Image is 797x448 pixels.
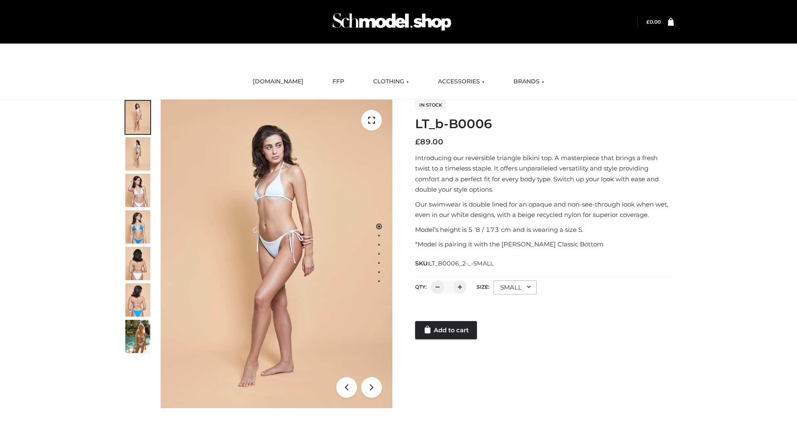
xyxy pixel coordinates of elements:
[415,224,674,235] p: Model’s height is 5 ‘8 / 173 cm and is wearing a size S.
[125,174,150,207] img: ArielClassicBikiniTop_CloudNine_AzureSky_OW114ECO_3-scaled.jpg
[367,73,415,91] a: CLOTHING
[125,320,150,353] img: Arieltop_CloudNine_AzureSky2.jpg
[161,100,392,408] img: ArielClassicBikiniTop_CloudNine_AzureSky_OW114ECO_1
[415,100,446,110] span: In stock
[125,101,150,134] img: ArielClassicBikiniTop_CloudNine_AzureSky_OW114ECO_1-scaled.jpg
[125,137,150,170] img: ArielClassicBikiniTop_CloudNine_AzureSky_OW114ECO_2-scaled.jpg
[330,5,454,38] img: Schmodel Admin 964
[646,19,661,25] bdi: 0.00
[429,260,494,267] span: LT_B0006_2-_-SMALL
[326,73,350,91] a: FFP
[432,73,491,91] a: ACCESSORIES
[247,73,310,91] a: [DOMAIN_NAME]
[415,239,674,250] p: *Model is pairing it with the [PERSON_NAME] Classic Bottom
[494,280,537,295] div: SMALL
[415,284,427,290] label: QTY:
[415,199,674,220] p: Our swimwear is double lined for an opaque and non-see-through look when wet, even in our white d...
[415,321,477,339] a: Add to cart
[507,73,550,91] a: BRANDS
[477,284,489,290] label: Size:
[415,117,674,131] h1: LT_b-B0006
[415,137,420,146] span: £
[415,137,443,146] bdi: 89.00
[125,283,150,317] img: ArielClassicBikiniTop_CloudNine_AzureSky_OW114ECO_8-scaled.jpg
[125,247,150,280] img: ArielClassicBikiniTop_CloudNine_AzureSky_OW114ECO_7-scaled.jpg
[415,153,674,195] p: Introducing our reversible triangle bikini top. A masterpiece that brings a fresh twist to a time...
[415,258,494,268] span: SKU:
[646,19,650,25] span: £
[646,19,661,25] a: £0.00
[125,210,150,243] img: ArielClassicBikiniTop_CloudNine_AzureSky_OW114ECO_4-scaled.jpg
